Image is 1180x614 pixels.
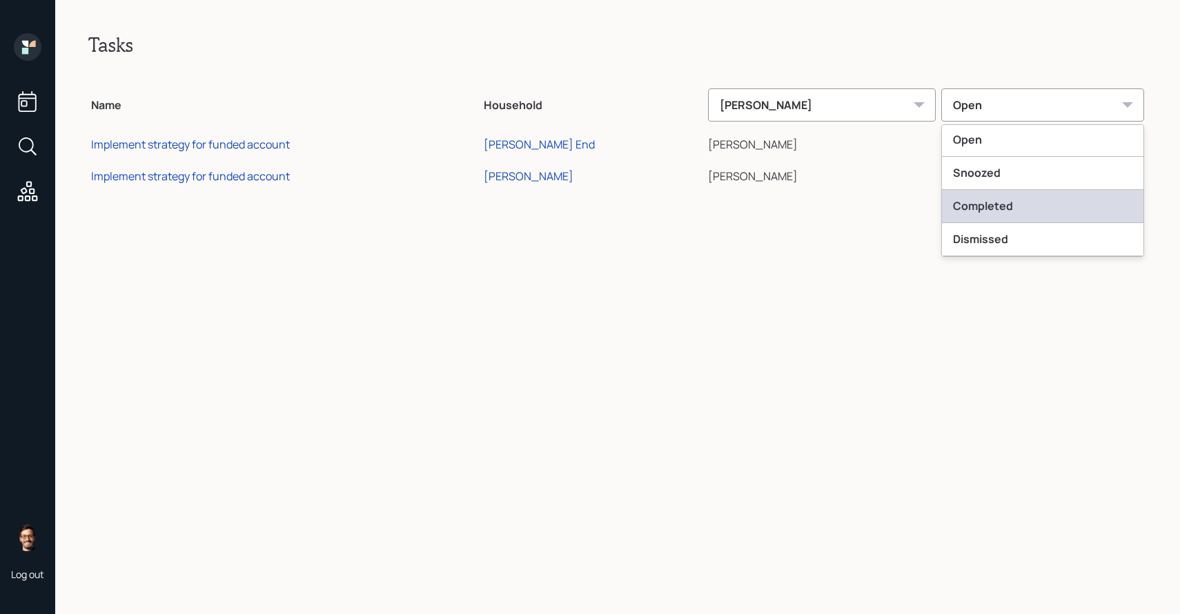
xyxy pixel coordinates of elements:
div: Implement strategy for funded account [91,169,290,184]
div: [PERSON_NAME] End [484,137,595,152]
td: [PERSON_NAME] [705,158,938,190]
div: [PERSON_NAME] [708,88,936,122]
div: Open [942,124,1143,157]
th: Name [88,79,481,127]
th: Household [481,79,705,127]
div: Completed [942,190,1143,223]
div: Dismissed [942,223,1143,256]
td: [PERSON_NAME] [705,127,938,159]
div: Snoozed [942,157,1143,190]
div: Implement strategy for funded account [91,137,290,152]
div: [PERSON_NAME] [484,169,573,184]
h2: Tasks [88,33,1147,57]
img: sami-boghos-headshot.png [14,524,41,551]
div: Open [941,88,1144,122]
div: Log out [11,568,44,581]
